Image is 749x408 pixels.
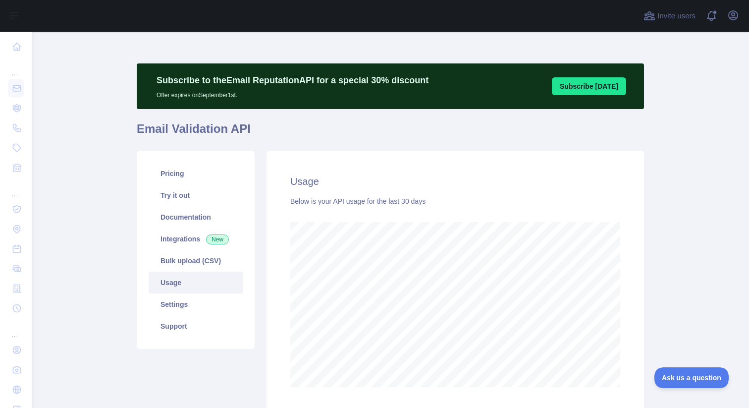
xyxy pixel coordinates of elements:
[149,293,243,315] a: Settings
[149,163,243,184] a: Pricing
[642,8,697,24] button: Invite users
[290,175,620,188] h2: Usage
[149,315,243,337] a: Support
[8,178,24,198] div: ...
[654,367,729,388] iframe: Toggle Customer Support
[552,77,626,95] button: Subscribe [DATE]
[149,250,243,272] a: Bulk upload (CSV)
[149,206,243,228] a: Documentation
[206,234,229,244] span: New
[149,184,243,206] a: Try it out
[149,272,243,293] a: Usage
[137,121,644,145] h1: Email Validation API
[8,58,24,77] div: ...
[657,10,695,22] span: Invite users
[8,319,24,339] div: ...
[157,87,428,99] p: Offer expires on September 1st.
[149,228,243,250] a: Integrations New
[290,196,620,206] div: Below is your API usage for the last 30 days
[157,73,428,87] p: Subscribe to the Email Reputation API for a special 30 % discount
